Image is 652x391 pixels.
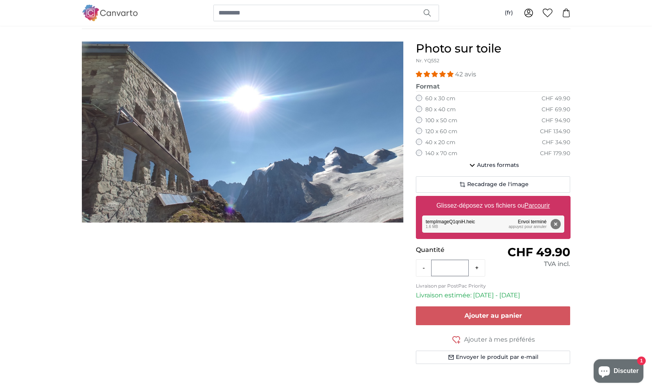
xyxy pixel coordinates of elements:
button: Envoyer le produit par e-mail [416,351,571,364]
div: CHF 94.90 [542,117,570,125]
p: Quantité [416,245,493,255]
button: - [416,260,431,276]
p: Livraison estimée: [DATE] - [DATE] [416,291,571,300]
img: Canvarto [82,5,138,21]
span: 4.98 stars [416,71,455,78]
button: Ajouter à mes préférés [416,335,571,344]
h1: Photo sur toile [416,42,571,56]
span: Nr. YQ552 [416,58,439,63]
span: Recadrage de l'image [467,181,529,188]
button: + [469,260,485,276]
div: CHF 69.90 [542,106,570,114]
label: Glissez-déposez vos fichiers ou [433,198,553,214]
div: TVA incl. [493,259,570,269]
p: Livraison par PostPac Priority [416,283,571,289]
span: Autres formats [477,161,519,169]
span: 42 avis [455,71,476,78]
button: (fr) [498,6,519,20]
div: CHF 34.90 [542,139,570,147]
label: 40 x 20 cm [425,139,455,147]
button: Ajouter au panier [416,306,571,325]
img: personalised-canvas-print [82,42,403,223]
label: 100 x 50 cm [425,117,457,125]
span: CHF 49.90 [508,245,570,259]
div: CHF 49.90 [542,95,570,103]
label: 80 x 40 cm [425,106,456,114]
div: 1 of 1 [82,42,403,223]
button: Recadrage de l'image [416,176,571,193]
button: Autres formats [416,157,571,173]
label: 120 x 60 cm [425,128,457,136]
u: Parcourir [524,202,550,209]
label: 60 x 30 cm [425,95,455,103]
label: 140 x 70 cm [425,150,457,157]
inbox-online-store-chat: Chat de la boutique en ligne Shopify [591,359,646,385]
div: CHF 179.90 [540,150,570,157]
span: Ajouter au panier [464,312,522,319]
legend: Format [416,82,571,92]
div: CHF 134.90 [540,128,570,136]
span: Ajouter à mes préférés [464,335,535,344]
